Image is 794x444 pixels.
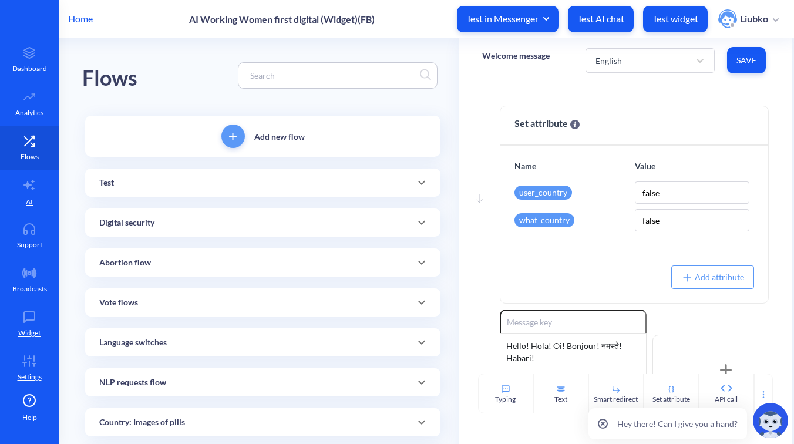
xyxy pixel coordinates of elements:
p: Abortion flow [99,257,151,269]
p: Home [68,12,93,26]
p: Broadcasts [12,284,47,294]
p: Test AI chat [577,13,624,25]
p: Settings [18,372,42,382]
input: Search [244,69,420,82]
img: copilot-icon.svg [753,403,788,438]
span: Set attribute [514,116,580,130]
input: none [635,209,749,231]
button: Test widget [643,6,708,32]
p: Dashboard [12,63,47,74]
p: Name [514,160,629,172]
input: Message key [500,310,647,333]
p: Liubko [740,12,768,25]
div: Flows [82,62,137,95]
div: Smart redirect [594,394,638,405]
div: English [595,54,622,66]
p: Value [635,160,749,172]
span: Test in Messenger [466,12,549,25]
div: Vote flows [85,288,440,317]
p: AI Working Women first digital (Widget)(FB) [189,14,375,25]
div: NLP requests flow [85,368,440,396]
div: Text [554,394,567,405]
p: Country: Images of pills [99,416,185,429]
p: Welcome message [482,50,550,62]
p: AI [26,197,33,207]
p: Digital security [99,217,154,229]
div: user_country [514,186,572,200]
div: Test [85,169,440,197]
p: Vote flows [99,297,138,309]
div: Abortion flow [85,248,440,277]
p: Flows [21,152,39,162]
button: Save [727,47,766,73]
p: NLP requests flow [99,376,166,389]
input: none [635,181,749,204]
p: Analytics [15,107,43,118]
span: Add attribute [681,272,744,282]
p: Widget [18,328,41,338]
div: Digital security [85,208,440,237]
button: Test AI chat [568,6,634,32]
p: Add new flow [254,130,305,143]
div: Set attribute [652,394,690,405]
img: user photo [718,9,737,28]
div: Hello! Hola! Oi! Bonjour! नमस्ते! Habari! [500,333,647,403]
p: Hey there! Can I give you a hand? [617,418,738,430]
div: Country: Images of pills [85,408,440,436]
div: Language switches [85,328,440,356]
div: API call [715,394,738,405]
span: Save [736,55,756,66]
p: Test [99,177,114,189]
div: Typing [495,394,516,405]
p: Test widget [652,13,698,25]
p: Language switches [99,337,167,349]
div: what_country [514,213,574,227]
span: Help [22,412,37,423]
button: add [221,125,245,148]
p: Support [17,240,42,250]
button: Test in Messenger [457,6,559,32]
button: user photoLiubko [712,8,785,29]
